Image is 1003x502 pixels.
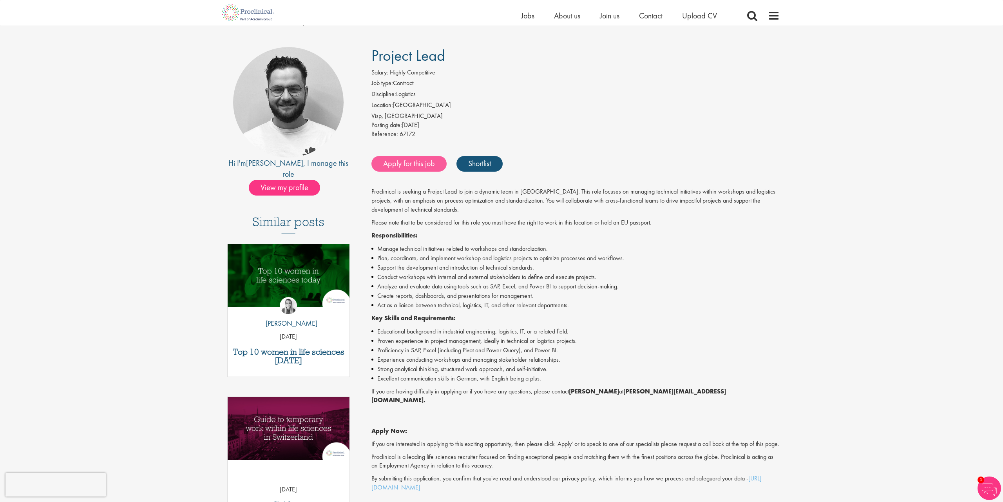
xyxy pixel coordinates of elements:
[400,130,415,138] span: 67172
[600,11,619,21] a: Join us
[371,440,780,449] p: If you are interested in applying to this exciting opportunity, then please click 'Apply' or to s...
[228,332,349,341] p: [DATE]
[371,254,780,263] li: Plan, coordinate, and implement workshop and logistics projects to optimize processes and workflows.
[371,291,780,301] li: Create reports, dashboards, and presentations for management.
[371,101,393,110] label: Location:
[371,90,780,101] li: Logistics
[232,348,346,365] a: Top 10 women in life sciences [DATE]
[228,244,349,307] img: Top 10 women in life sciences today
[371,112,780,121] div: Visp, [GEOGRAPHIC_DATA]
[249,180,320,196] span: View my profile
[371,474,762,491] a: [URL][DOMAIN_NAME]
[569,387,619,395] strong: [PERSON_NAME]
[371,79,393,88] label: Job type:
[260,318,317,328] p: [PERSON_NAME]
[371,387,726,404] strong: [PERSON_NAME][EMAIL_ADDRESS][DOMAIN_NAME].
[5,473,106,497] iframe: reCAPTCHA
[228,485,349,494] p: [DATE]
[371,387,780,405] p: If you are having difficulty in applying or if you have any questions, please contact at
[390,68,435,76] span: Highly Competitive
[371,45,445,65] span: Project Lead
[371,301,780,310] li: Act as a liaison between technical, logistics, IT, and other relevant departments.
[371,231,418,239] strong: Responsibilities:
[371,327,780,336] li: Educational background in industrial engineering, logistics, IT, or a related field.
[260,297,317,332] a: Hannah Burke [PERSON_NAME]
[371,187,780,492] div: Job description
[978,477,1001,500] img: Chatbot
[371,68,388,77] label: Salary:
[978,477,984,483] span: 1
[371,427,407,435] strong: Apply Now:
[371,187,780,214] p: Proclinical is seeking a Project Lead to join a dynamic team in [GEOGRAPHIC_DATA]. This role focu...
[371,90,396,99] label: Discipline:
[371,101,780,112] li: [GEOGRAPHIC_DATA]
[371,364,780,374] li: Strong analytical thinking, structured work approach, and self-initiative.
[371,79,780,90] li: Contract
[371,130,398,139] label: Reference:
[371,336,780,346] li: Proven experience in project management, ideally in technical or logistics projects.
[371,374,780,383] li: Excellent communication skills in German, with English being a plus.
[280,297,297,314] img: Hannah Burke
[371,314,456,322] strong: Key Skills and Requirements:
[223,158,354,180] div: Hi I'm , I manage this role
[371,453,780,471] p: Proclinical is a leading life sciences recruiter focused on finding exceptional people and matchi...
[228,397,349,466] a: Link to a post
[252,215,324,234] h3: Similar posts
[371,121,780,130] div: [DATE]
[371,272,780,282] li: Conduct workshops with internal and external stakeholders to define and execute projects.
[371,346,780,355] li: Proficiency in SAP, Excel (including Pivot and Power Query), and Power BI.
[639,11,663,21] a: Contact
[682,11,717,21] a: Upload CV
[371,474,780,492] p: By submitting this application, you confirm that you've read and understood our privacy policy, w...
[233,47,344,158] img: imeage of recruiter Emile De Beer
[521,11,534,21] a: Jobs
[554,11,580,21] a: About us
[371,282,780,291] li: Analyze and evaluate data using tools such as SAP, Excel, and Power BI to support decision-making.
[371,218,780,227] p: Please note that to be considered for this role you must have the right to work in this location ...
[371,263,780,272] li: Support the development and introduction of technical standards.
[246,158,303,168] a: [PERSON_NAME]
[371,121,402,129] span: Posting date:
[371,355,780,364] li: Experience conducting workshops and managing stakeholder relationships.
[456,156,503,172] a: Shortlist
[249,181,328,192] a: View my profile
[228,244,349,314] a: Link to a post
[371,156,447,172] a: Apply for this job
[371,244,780,254] li: Manage technical initiatives related to workshops and standardization.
